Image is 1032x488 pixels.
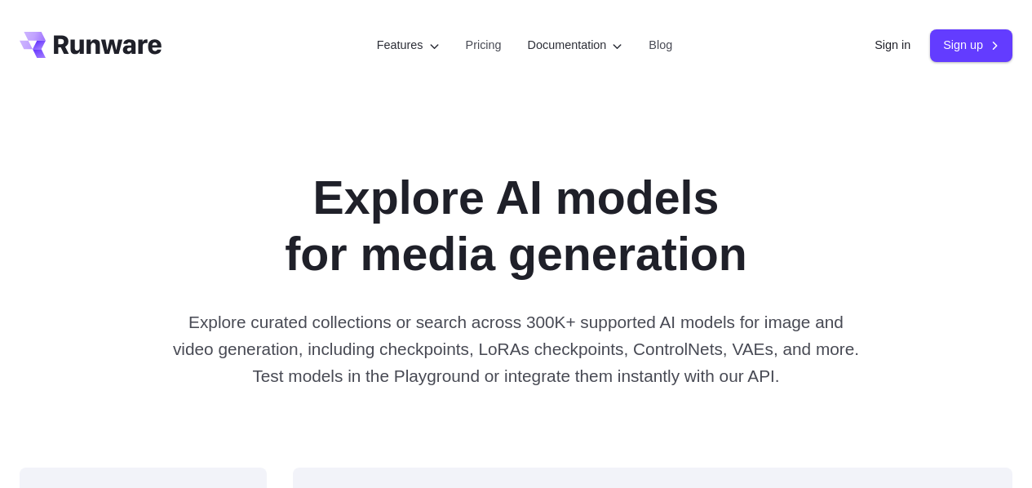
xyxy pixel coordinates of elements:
p: Explore curated collections or search across 300K+ supported AI models for image and video genera... [169,308,864,390]
a: Blog [649,36,672,55]
a: Pricing [466,36,502,55]
a: Sign in [875,36,910,55]
label: Features [377,36,440,55]
h1: Explore AI models for media generation [119,170,914,282]
a: Sign up [930,29,1012,61]
label: Documentation [528,36,623,55]
a: Go to / [20,32,162,58]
